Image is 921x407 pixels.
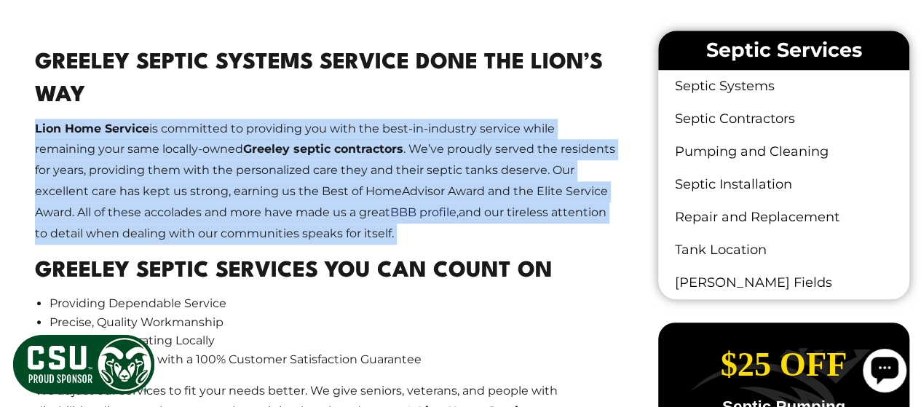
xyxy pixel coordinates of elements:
[6,6,50,50] div: Open chat widget
[658,266,909,299] a: [PERSON_NAME] Fields
[35,122,149,135] strong: Lion Home Service
[658,31,909,70] li: Septic Services
[658,201,909,234] a: Repair and Replacement
[658,234,909,266] a: Tank Location
[50,313,617,332] li: Precise, Quality Workmanship
[658,135,909,168] a: Pumping and Cleaning
[658,103,909,135] a: Septic Contractors
[720,346,847,383] span: $25 Off
[50,350,617,369] li: Backing our Work with a 100% Customer Satisfaction Guarantee
[243,142,403,156] strong: Greeley septic contractors
[658,70,909,103] a: Septic Systems
[35,256,617,288] h2: Greeley Septic Services You Can Count On
[658,168,909,201] a: Septic Installation
[35,47,617,113] h2: Greeley Septic Systems Service Done The Lion’s Way
[50,331,617,350] li: Hiring and Operating Locally
[50,294,617,313] li: Providing Dependable Service
[11,333,157,396] img: CSU Sponsor Badge
[35,119,617,245] p: is committed to providing you with the best-in-industry service while remaining your same locally...
[390,205,459,219] a: BBB profile,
